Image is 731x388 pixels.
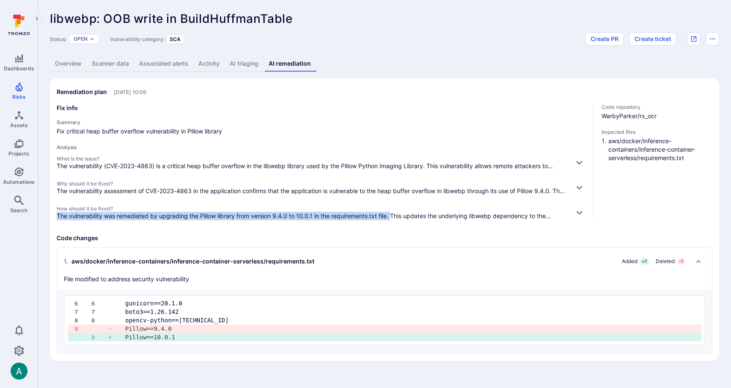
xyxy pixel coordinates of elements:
span: WarbyParker/rx_ocr [602,112,712,120]
span: Only visible to Tromzo users [114,89,146,95]
p: The vulnerability assessment of CVE-2023-4863 in the application confirms that the application is... [57,187,567,195]
h2: Remediation plan [57,88,107,96]
span: Code repository [602,104,712,110]
a: Activity [193,56,225,72]
div: Arjan Dehar [11,363,27,380]
button: Expand navigation menu [32,14,42,24]
button: Create ticket [629,32,676,46]
h3: Fix info [57,104,586,112]
img: ACg8ocLSa5mPYBaXNx3eFu_EmspyJX0laNWN7cXOFirfQ7srZveEpg=s96-c [11,363,27,380]
pre: gunicorn==20.1.0 [125,299,695,308]
p: The vulnerability (CVE-2023-4863) is a critical heap buffer overflow in the libwebp library used ... [57,162,567,170]
button: Expand dropdown [89,36,94,42]
span: Risks [12,94,26,100]
div: 7 [74,308,91,316]
h4: Summary [57,119,586,125]
span: libwebp: OOB write in BuildHuffmanTable [50,11,292,26]
pre: Pillow==9.4.0 [125,324,695,333]
div: 6 [91,299,108,308]
div: - [108,324,125,333]
span: Deleted: [656,258,676,265]
pre: boto3==1.26.142 [125,308,695,316]
div: aws/docker/inference-containers/inference-container-serverless/requirements.txt [64,257,314,266]
span: Assets [10,122,28,128]
span: Added: [622,258,638,265]
a: Scanner data [87,56,134,72]
span: - 1 [677,258,685,265]
div: 8 [91,316,108,324]
span: Dashboards [4,65,34,72]
span: Status: [50,36,66,42]
span: 1 . [64,257,68,266]
div: 6 [74,299,91,308]
a: AI remediation [264,56,316,72]
pre: Pillow==10.0.1 [125,333,695,341]
pre: opencv-python==[TECHNICAL_ID] [125,316,695,324]
span: + 1 [640,258,649,265]
span: Automations [3,179,35,185]
div: Open original issue [687,32,701,46]
span: Why should it be fixed? [57,180,567,187]
h4: Analysis [57,144,586,150]
p: File modified to address security vulnerability [64,275,189,283]
div: Vulnerability tabs [50,56,719,72]
span: Search [10,207,27,213]
span: Projects [8,150,29,157]
div: 8 [74,316,91,324]
span: Fix critical heap buffer overflow vulnerability in Pillow library [57,127,586,136]
span: Impacted files [602,129,712,135]
button: Create PR [585,32,624,46]
span: Vulnerability category: [110,36,165,42]
i: Expand navigation menu [34,15,40,22]
div: SCA [166,34,184,44]
button: Options menu [706,32,719,46]
a: Overview [50,56,87,72]
a: AI triaging [225,56,264,72]
h3: Code changes [57,234,712,242]
span: What is the issue? [57,155,567,162]
div: + [108,333,125,341]
div: 7 [91,308,108,316]
div: 9 [91,333,108,341]
a: Associated alerts [134,56,193,72]
span: How should it be fixed? [57,205,567,212]
p: The vulnerability was remediated by upgrading the Pillow library from version 9.4.0 to 10.0.1 in ... [57,212,567,220]
button: Open [74,36,88,42]
div: 9 [74,324,91,333]
div: Collapse [57,248,712,290]
li: aws/docker/inference-containers/inference-container-serverless/requirements.txt [608,137,712,162]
